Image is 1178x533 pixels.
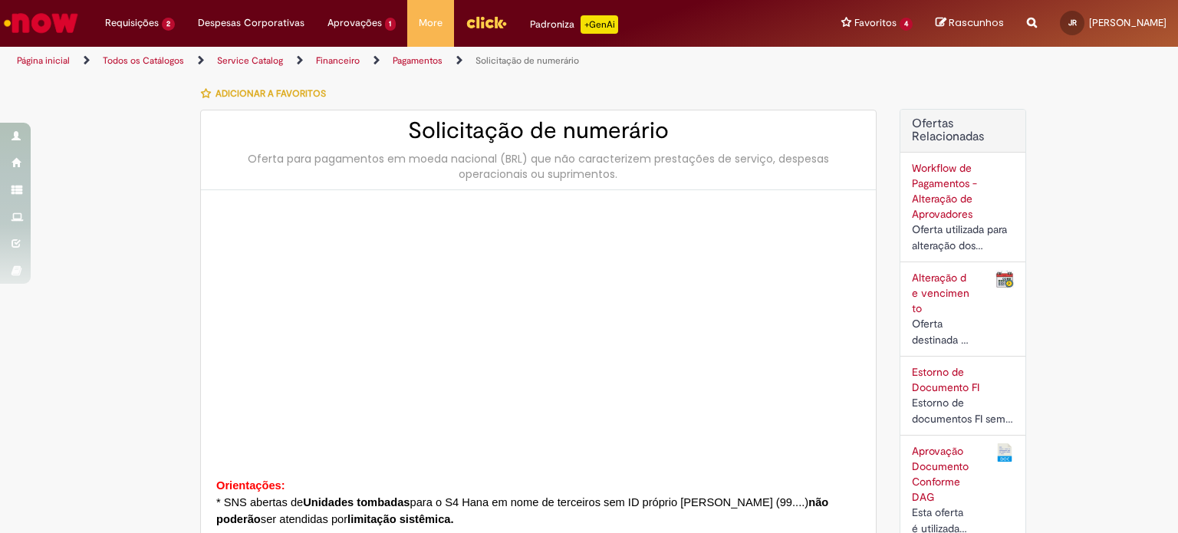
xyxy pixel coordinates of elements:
[316,54,360,67] a: Financeiro
[995,270,1014,288] img: Alteração de vencimento
[216,479,285,492] span: Orientações:
[581,15,618,34] p: +GenAi
[216,496,828,525] strong: não poderão
[2,8,81,38] img: ServiceNow
[1068,18,1077,28] span: JR
[1089,16,1166,29] span: [PERSON_NAME]
[466,11,507,34] img: click_logo_yellow_360x200.png
[216,151,860,182] div: Oferta para pagamentos em moeda nacional (BRL) que não caracterizem prestações de serviço, despes...
[347,513,454,525] strong: limitação sistêmica.
[912,316,972,348] div: Oferta destinada à alteração de data de pagamento
[900,18,913,31] span: 4
[17,54,70,67] a: Página inicial
[912,222,1014,254] div: Oferta utilizada para alteração dos aprovadores cadastrados no workflow de documentos a pagar.
[475,54,579,67] a: Solicitação de numerário
[303,496,410,508] strong: Unidades tombadas
[217,54,283,67] a: Service Catalog
[327,15,382,31] span: Aprovações
[936,16,1004,31] a: Rascunhos
[385,18,397,31] span: 1
[216,118,860,143] h2: Solicitação de numerário
[162,18,175,31] span: 2
[854,15,897,31] span: Favoritos
[912,271,969,315] a: Alteração de vencimento
[105,15,159,31] span: Requisições
[200,77,334,110] button: Adicionar a Favoritos
[912,117,1014,144] h2: Ofertas Relacionadas
[12,47,774,75] ul: Trilhas de página
[912,395,1014,427] div: Estorno de documentos FI sem partidas compensadas
[912,161,977,221] a: Workflow de Pagamentos - Alteração de Aprovadores
[912,444,969,504] a: Aprovação Documento Conforme DAG
[949,15,1004,30] span: Rascunhos
[198,15,304,31] span: Despesas Corporativas
[530,15,618,34] div: Padroniza
[995,443,1014,462] img: Aprovação Documento Conforme DAG
[216,213,791,446] img: sys_attachment.do
[216,87,326,100] span: Adicionar a Favoritos
[103,54,184,67] a: Todos os Catálogos
[419,15,443,31] span: More
[912,365,979,394] a: Estorno de Documento FI
[393,54,443,67] a: Pagamentos
[216,496,828,525] span: * SNS abertas de para o S4 Hana em nome de terceiros sem ID próprio [PERSON_NAME] (99....) ser at...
